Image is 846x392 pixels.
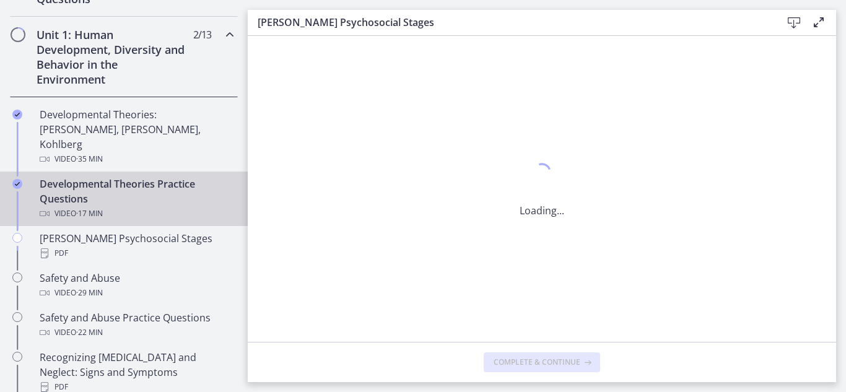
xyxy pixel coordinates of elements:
[40,325,233,340] div: Video
[258,15,762,30] h3: [PERSON_NAME] Psychosocial Stages
[40,285,233,300] div: Video
[40,152,233,167] div: Video
[76,285,103,300] span: · 29 min
[37,27,188,87] h2: Unit 1: Human Development, Diversity and Behavior in the Environment
[12,110,22,120] i: Completed
[484,352,600,372] button: Complete & continue
[40,246,233,261] div: PDF
[40,206,233,221] div: Video
[193,27,211,42] span: 2 / 13
[494,357,580,367] span: Complete & continue
[40,176,233,221] div: Developmental Theories Practice Questions
[520,203,564,218] p: Loading...
[40,271,233,300] div: Safety and Abuse
[76,206,103,221] span: · 17 min
[12,179,22,189] i: Completed
[40,107,233,167] div: Developmental Theories: [PERSON_NAME], [PERSON_NAME], Kohlberg
[76,152,103,167] span: · 35 min
[76,325,103,340] span: · 22 min
[40,231,233,261] div: [PERSON_NAME] Psychosocial Stages
[40,310,233,340] div: Safety and Abuse Practice Questions
[520,160,564,188] div: 1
